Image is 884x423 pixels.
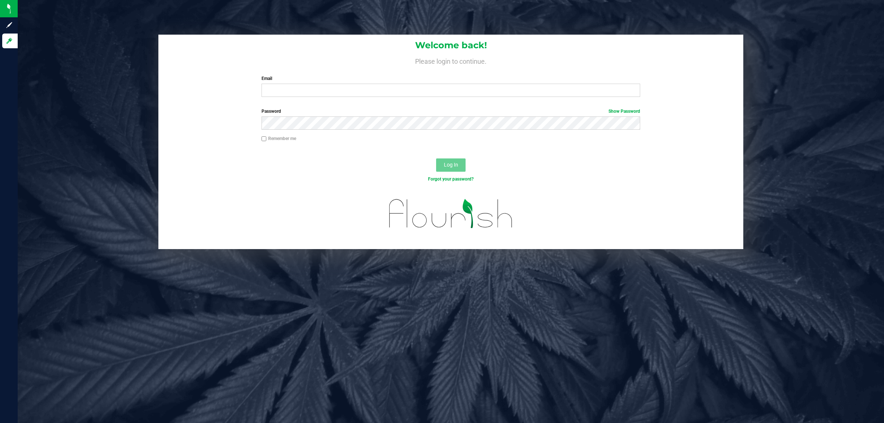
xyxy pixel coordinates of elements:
input: Remember me [262,136,267,141]
a: Forgot your password? [428,176,474,182]
label: Email [262,75,641,82]
h4: Please login to continue. [158,56,743,65]
inline-svg: Log in [6,37,13,45]
label: Remember me [262,135,296,142]
span: Log In [444,162,458,168]
a: Show Password [608,109,640,114]
button: Log In [436,158,466,172]
span: Password [262,109,281,114]
img: flourish_logo.svg [378,190,524,237]
h1: Welcome back! [158,41,743,50]
inline-svg: Sign up [6,21,13,29]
